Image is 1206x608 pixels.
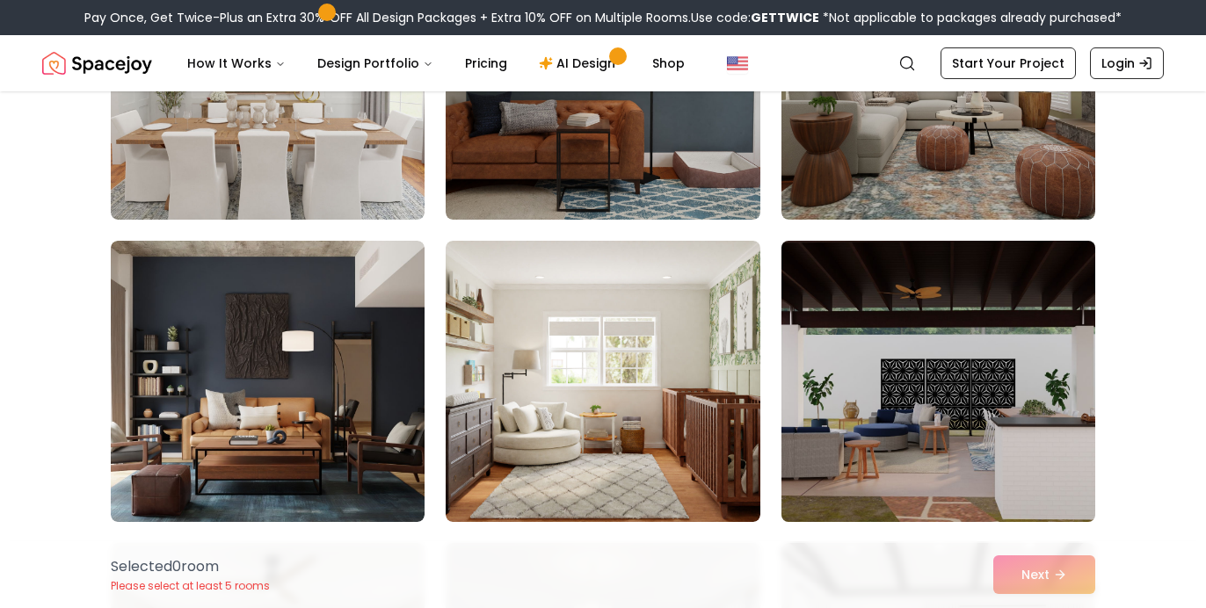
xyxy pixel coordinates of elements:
a: Shop [638,46,699,81]
img: United States [727,53,748,74]
b: GETTWICE [751,9,819,26]
nav: Global [42,35,1164,91]
img: Room room-5 [446,241,759,522]
button: How It Works [173,46,300,81]
p: Please select at least 5 rooms [111,579,270,593]
img: Spacejoy Logo [42,46,152,81]
a: Spacejoy [42,46,152,81]
a: Login [1090,47,1164,79]
nav: Main [173,46,699,81]
a: AI Design [525,46,635,81]
img: Room room-6 [774,234,1103,529]
a: Pricing [451,46,521,81]
img: Room room-4 [111,241,425,522]
span: *Not applicable to packages already purchased* [819,9,1122,26]
a: Start Your Project [941,47,1076,79]
button: Design Portfolio [303,46,447,81]
p: Selected 0 room [111,556,270,577]
span: Use code: [691,9,819,26]
div: Pay Once, Get Twice-Plus an Extra 30% OFF All Design Packages + Extra 10% OFF on Multiple Rooms. [84,9,1122,26]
